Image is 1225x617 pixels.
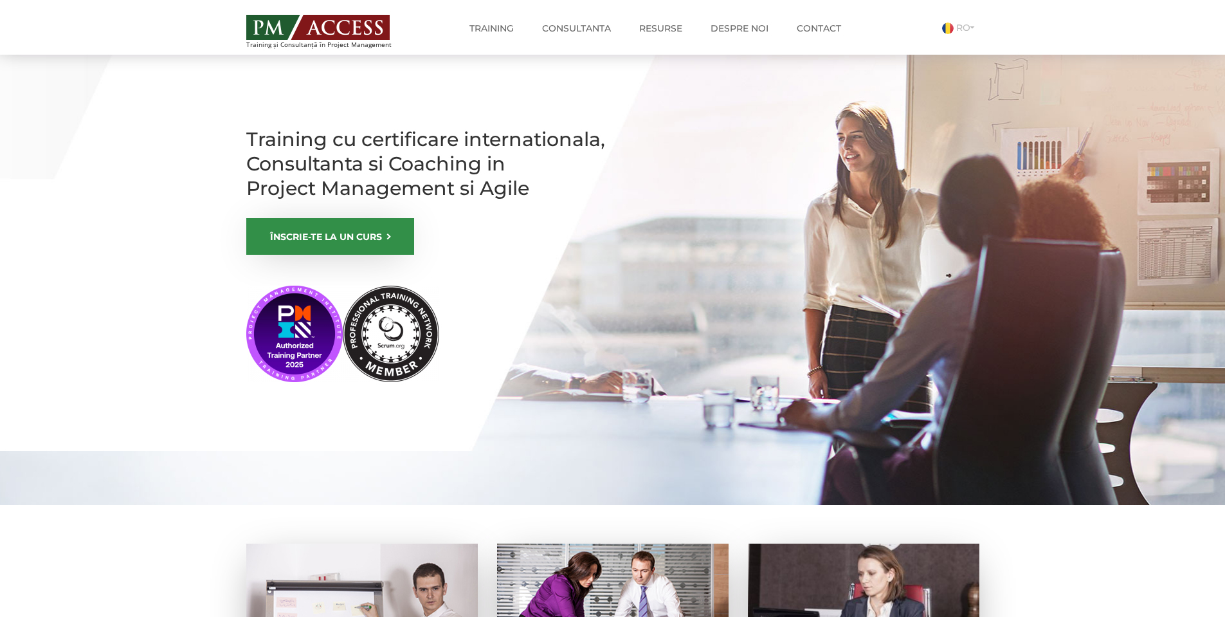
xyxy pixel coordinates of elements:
a: Despre noi [701,15,778,41]
a: Contact [787,15,851,41]
img: PMI [246,286,439,382]
a: RO [942,22,979,33]
span: Training și Consultanță în Project Management [246,41,415,48]
a: ÎNSCRIE-TE LA UN CURS [246,218,414,255]
a: Consultanta [532,15,621,41]
a: Training [460,15,523,41]
img: Romana [942,23,954,34]
a: Resurse [630,15,692,41]
a: Training și Consultanță în Project Management [246,11,415,48]
img: PM ACCESS - Echipa traineri si consultanti certificati PMP: Narciss Popescu, Mihai Olaru, Monica ... [246,15,390,40]
h1: Training cu certificare internationala, Consultanta si Coaching in Project Management si Agile [246,127,606,201]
